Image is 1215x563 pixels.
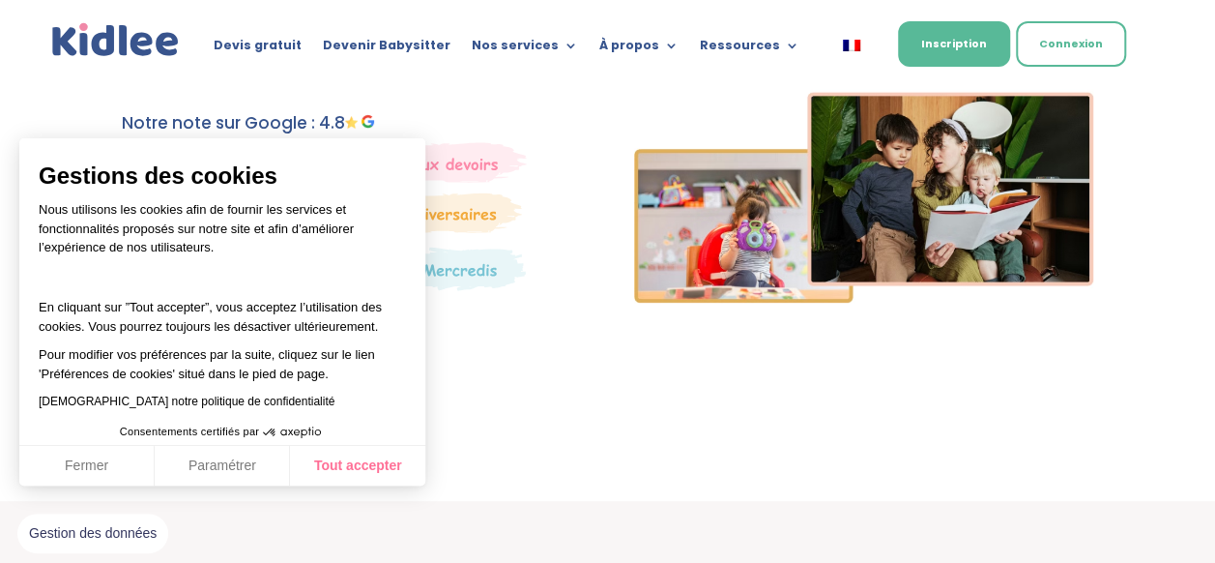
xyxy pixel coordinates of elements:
button: Paramétrer [155,446,290,487]
span: Gestions des cookies [39,162,406,191]
p: Pour modifier vos préférences par la suite, cliquez sur le lien 'Préférences de cookies' situé da... [39,345,406,383]
picture: Imgs-2 [634,285,1093,309]
button: Fermer [19,446,155,487]
p: Nous utilisons les cookies afin de fournir les services et fonctionnalités proposés sur notre sit... [39,200,406,270]
button: Fermer le widget sans consentement [17,514,168,554]
a: Nos services [472,39,578,60]
a: À propos [599,39,679,60]
svg: Axeptio [263,403,321,461]
p: Notre note sur Google : 4.8 [122,109,581,137]
span: Consentements certifiés par [120,427,259,437]
img: weekends [345,142,527,183]
img: logo_kidlee_bleu [48,19,183,61]
a: Ressources [700,39,799,60]
img: Anniversaire [371,193,522,233]
span: Gestion des données [29,525,157,543]
button: Tout accepter [290,446,425,487]
a: Devis gratuit [214,39,302,60]
a: Kidlee Logo [48,19,183,61]
a: Inscription [898,21,1010,67]
button: Consentements certifiés par [110,420,334,445]
img: Français [843,40,860,51]
a: [DEMOGRAPHIC_DATA] notre politique de confidentialité [39,395,334,408]
a: Connexion [1016,21,1126,67]
a: Devenir Babysitter [323,39,450,60]
img: Thematique [395,247,526,291]
p: En cliquant sur ”Tout accepter”, vous acceptez l’utilisation des cookies. Vous pourrez toujours l... [39,280,406,337]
